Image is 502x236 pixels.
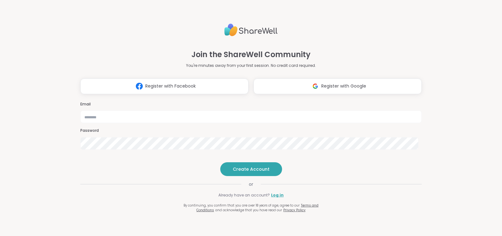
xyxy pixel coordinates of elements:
[215,208,282,212] span: and acknowledge that you have read our
[184,203,300,208] span: By continuing, you confirm that you are over 18 years of age, agree to our
[283,208,306,212] a: Privacy Policy
[186,63,316,68] p: You're minutes away from your first session. No credit card required.
[196,203,318,212] a: Terms and Conditions
[133,80,145,92] img: ShareWell Logomark
[309,80,321,92] img: ShareWell Logomark
[80,102,422,107] h3: Email
[321,83,366,89] span: Register with Google
[220,162,282,176] button: Create Account
[80,78,248,94] button: Register with Facebook
[145,83,196,89] span: Register with Facebook
[271,192,284,198] a: Log in
[224,21,278,39] img: ShareWell Logo
[254,78,422,94] button: Register with Google
[241,181,261,187] span: or
[80,128,422,133] h3: Password
[218,192,270,198] span: Already have an account?
[191,49,311,60] h1: Join the ShareWell Community
[233,166,270,172] span: Create Account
